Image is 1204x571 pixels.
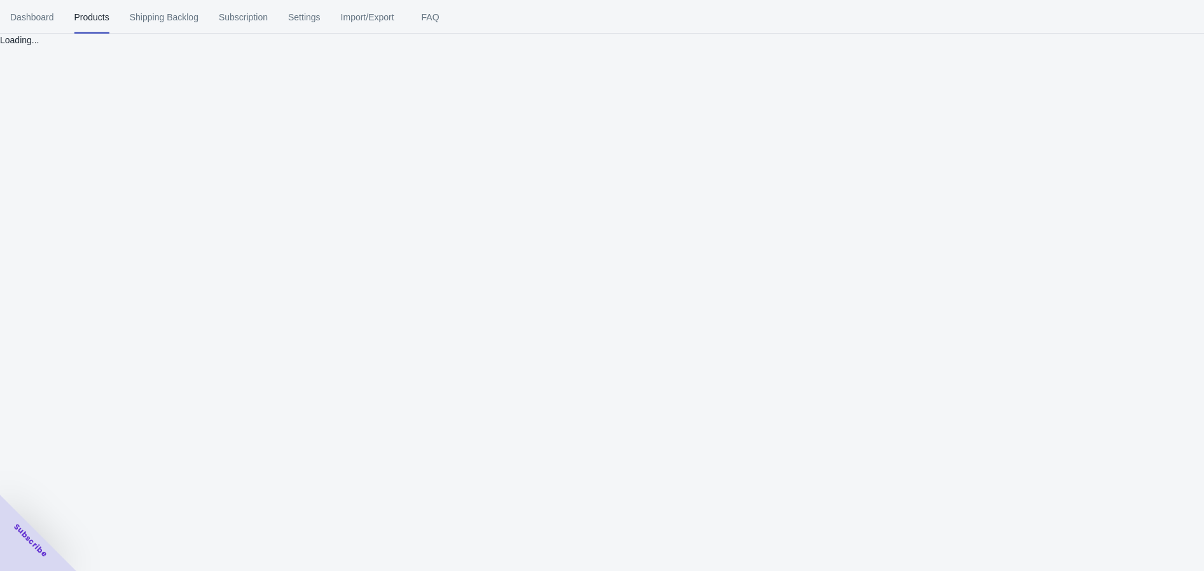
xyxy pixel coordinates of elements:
span: Settings [288,1,321,34]
span: FAQ [415,1,446,34]
span: Subscription [219,1,268,34]
span: Shipping Backlog [130,1,198,34]
span: Subscribe [11,521,50,560]
span: Import/Export [341,1,394,34]
span: Dashboard [10,1,54,34]
span: Products [74,1,109,34]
